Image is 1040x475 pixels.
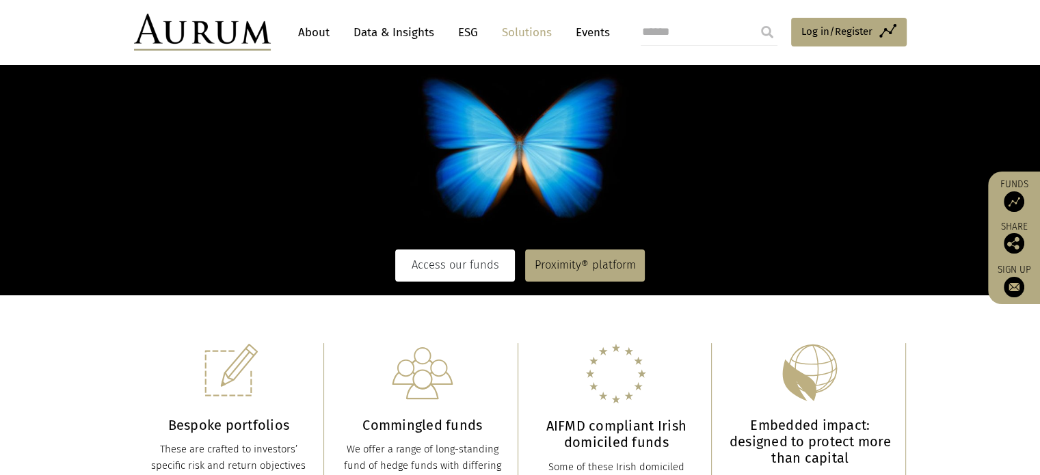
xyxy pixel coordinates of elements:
img: Access Funds [1004,191,1024,212]
a: ESG [451,20,485,45]
h3: Bespoke portfolios [148,417,310,433]
a: Events [569,20,610,45]
a: About [291,20,336,45]
a: Solutions [495,20,559,45]
a: Sign up [995,264,1033,297]
img: Sign up to our newsletter [1004,277,1024,297]
img: Aurum [134,14,271,51]
img: Share this post [1004,233,1024,254]
a: Log in/Register [791,18,907,46]
span: Log in/Register [801,23,872,40]
a: Access our funds [395,249,515,281]
h3: Embedded impact: designed to protect more than capital [729,417,892,466]
h3: AIFMD compliant Irish domiciled funds [535,418,698,450]
a: Data & Insights [347,20,441,45]
div: Share [995,222,1033,254]
h3: Commingled funds [341,417,504,433]
a: Proximity® platform [525,249,645,281]
a: Funds [995,178,1033,212]
input: Submit [754,18,781,46]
